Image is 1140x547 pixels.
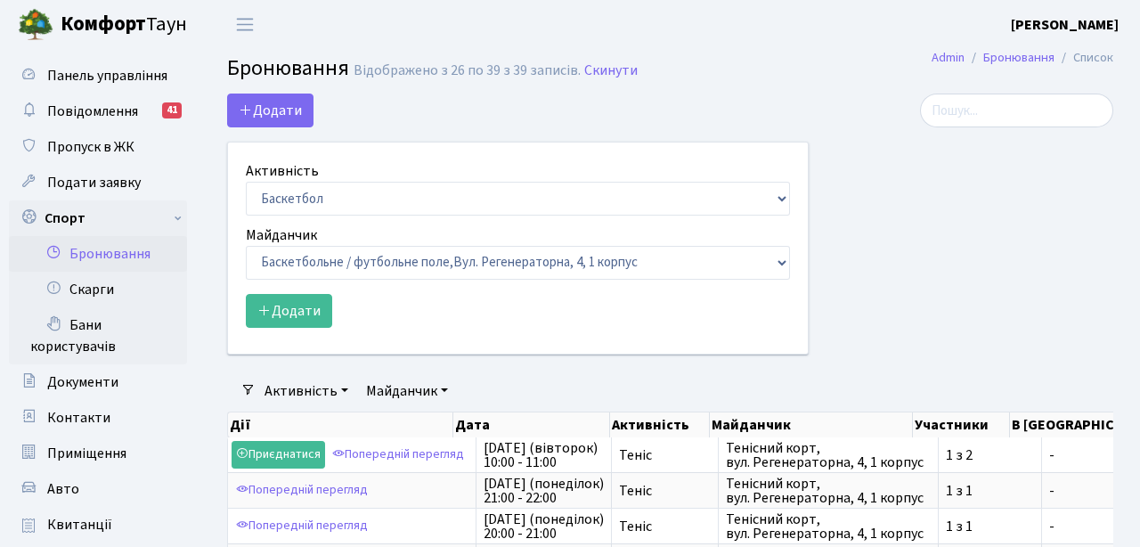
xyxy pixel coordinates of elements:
button: Переключити навігацію [223,10,267,39]
a: Бани користувачів [9,307,187,364]
a: Скарги [9,272,187,307]
span: Теніс [619,484,711,498]
span: Тенісний корт, вул. Регенераторна, 4, 1 корпус [726,477,931,505]
span: Повідомлення [47,102,138,121]
th: Активність [610,412,710,437]
a: Admin [932,48,965,67]
a: [PERSON_NAME] [1011,14,1119,36]
b: [PERSON_NAME] [1011,15,1119,35]
nav: breadcrumb [905,39,1140,77]
a: Контакти [9,400,187,436]
span: Квитанції [47,515,112,535]
span: 1 з 1 [946,519,1034,534]
a: Повідомлення41 [9,94,187,129]
span: [DATE] (понеділок) 20:00 - 21:00 [484,512,604,541]
a: Документи [9,364,187,400]
span: Теніс [619,519,711,534]
span: Подати заявку [47,173,141,192]
input: Пошук... [920,94,1113,127]
button: Додати [227,94,313,127]
a: Спорт [9,200,187,236]
a: Подати заявку [9,165,187,200]
span: Пропуск в ЖК [47,137,134,157]
a: Авто [9,471,187,507]
a: Майданчик [359,376,455,406]
th: Дата [453,412,610,437]
a: Приєднатися [232,441,325,469]
span: 1 з 2 [946,448,1034,462]
b: Комфорт [61,10,146,38]
a: Попередній перегляд [232,512,372,540]
a: Бронювання [983,48,1054,67]
a: Попередній перегляд [232,477,372,504]
span: Тенісний корт, вул. Регенераторна, 4, 1 корпус [726,512,931,541]
img: logo.png [18,7,53,43]
span: Контакти [47,408,110,428]
a: Панель управління [9,58,187,94]
div: 41 [162,102,182,118]
span: Тенісний корт, вул. Регенераторна, 4, 1 корпус [726,441,931,469]
span: Документи [47,372,118,392]
span: Бронювання [227,53,349,84]
span: Приміщення [47,444,126,463]
span: Авто [47,479,79,499]
span: [DATE] (вівторок) 10:00 - 11:00 [484,441,604,469]
th: Участники [913,412,1010,437]
li: Список [1054,48,1113,68]
div: Відображено з 26 по 39 з 39 записів. [354,62,581,79]
a: Квитанції [9,507,187,543]
span: [DATE] (понеділок) 21:00 - 22:00 [484,477,604,505]
a: Бронювання [9,236,187,272]
a: Скинути [584,62,638,79]
button: Додати [246,294,332,328]
span: 1 з 1 [946,484,1034,498]
a: Приміщення [9,436,187,471]
span: Теніс [619,448,711,462]
span: Таун [61,10,187,40]
a: Пропуск в ЖК [9,129,187,165]
th: Дії [228,412,453,437]
th: Майданчик [710,412,914,437]
a: Активність [257,376,355,406]
label: Майданчик [246,225,317,246]
label: Активність [246,160,319,182]
a: Попередній перегляд [328,441,468,469]
span: Панель управління [47,66,167,86]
